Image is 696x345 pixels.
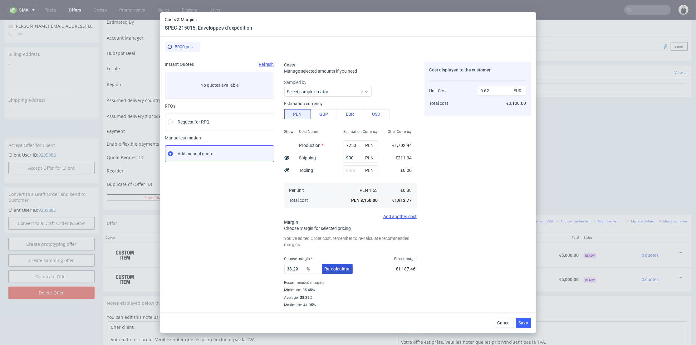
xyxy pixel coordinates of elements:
td: Reorder [107,147,219,159]
td: 5000 [371,247,401,272]
label: Shipping [299,155,316,160]
span: PLN [364,141,377,150]
td: Enable flexible payments [107,120,219,132]
label: Tooling [299,168,313,173]
span: Estimation Currency [344,129,378,134]
td: Payment [107,106,219,120]
span: Offer Currency [388,129,412,134]
small: Add other item [594,200,619,203]
input: 0.00 [284,264,319,274]
img: Hokodo [162,122,167,127]
button: Send [671,22,688,31]
span: SPEC- 215016 [271,251,294,256]
div: Add another cost [284,214,417,219]
div: Average : [284,294,417,301]
small: Add line item from VMA [515,200,553,203]
span: 0 quotes [642,233,659,238]
th: Net Total [435,213,484,223]
p: Client User ID: [8,132,95,138]
td: Locale [107,42,219,58]
span: Source: [224,264,248,268]
button: USD [363,109,390,119]
a: 9235382 [38,187,56,193]
th: Status [581,213,618,223]
input: Delete Offer [8,267,95,279]
span: Total cost [289,198,308,203]
input: Convert to a Draft Order & Send [8,197,95,210]
span: Cost Name [299,129,318,134]
label: Estimation currency [284,101,323,106]
span: Cancel [497,321,511,325]
label: Sampled by [284,79,417,85]
span: Enveloppes d'expédition [224,226,270,232]
div: Instant Quotes [165,62,274,67]
button: Cancel [495,318,513,328]
span: PLN 8,150.00 [351,198,378,203]
div: 38.29% [299,295,313,300]
span: Ready [584,233,596,238]
span: €1,187.46 [396,266,416,271]
span: Costs & Margins [165,17,252,22]
a: Create sampling offer [8,234,95,247]
td: €5,000.00 [435,223,484,247]
td: Region [107,58,219,74]
span: 5000 pcs [175,44,193,49]
span: Margin [284,220,298,225]
span: PLN [364,166,377,175]
span: Manage selected amounts if you need [284,69,357,74]
td: €1.00 [401,223,435,247]
div: Notes displayed below the Offer [103,276,691,290]
td: €0.00 [484,247,532,272]
span: €0.38 [401,188,412,193]
button: Force CRM resync [107,174,210,181]
span: Add manual quote [178,151,213,157]
img: ico-item-custom-a8f9c3db6a5631ce2f509e228e8b95abde266dc4376634de7b166047de09ff05.png [109,252,140,267]
small: Add PIM line item [483,200,512,203]
span: €3,100.00 [507,101,526,106]
td: Hubspot Deal [107,28,219,42]
span: EUR [512,86,525,95]
input: Save [354,174,388,181]
div: Recommended margins [284,279,417,286]
th: ID [182,213,221,223]
div: 41.35% [302,303,316,308]
span: Gross margin [394,256,417,261]
span: PLN [364,153,377,162]
a: CBBB-2 [236,240,248,244]
label: Choose margin [284,257,313,261]
div: Custom • Custom [224,250,369,269]
a: Duplicate Offer [8,250,95,263]
a: CBBB-4 [236,264,248,268]
span: Source: [224,240,248,244]
button: Accept Offer for Client [8,142,95,154]
strong: 768292 [184,257,199,262]
span: SPEC- 215015 [271,227,294,232]
input: Type to create new task [408,63,686,73]
div: Accept Offer for Client [5,119,98,132]
th: Total [532,213,581,223]
span: €211.34 [396,155,412,160]
button: Save [516,318,531,328]
div: Billing Address [5,27,98,41]
span: [PERSON_NAME][EMAIL_ADDRESS][DOMAIN_NAME] [8,3,122,9]
td: €5,000.00 [435,247,484,272]
span: Re-calculate [325,267,350,271]
td: Account Manager [107,12,219,28]
td: €5,000.00 [532,223,581,247]
th: Unit Price [401,213,435,223]
img: ico-item-custom-a8f9c3db6a5631ce2f509e228e8b95abde266dc4376634de7b166047de09ff05.png [109,227,140,243]
span: Ready [584,258,596,263]
td: €1.00 [401,247,435,272]
span: Enveloppes d'expédition [224,250,270,256]
th: Name [221,213,371,223]
div: Custom • Custom [224,226,369,245]
a: 9235382 [38,132,56,138]
span: Show [284,129,294,134]
td: €0.00 [484,223,532,247]
input: 0.00 [344,140,378,150]
a: markdown [166,294,189,300]
td: Quote Request ID [107,132,219,147]
span: 0 quotes [642,257,659,262]
strong: 768291 [184,233,199,238]
div: Convert to a Draft Order and send to Customer [5,168,98,187]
